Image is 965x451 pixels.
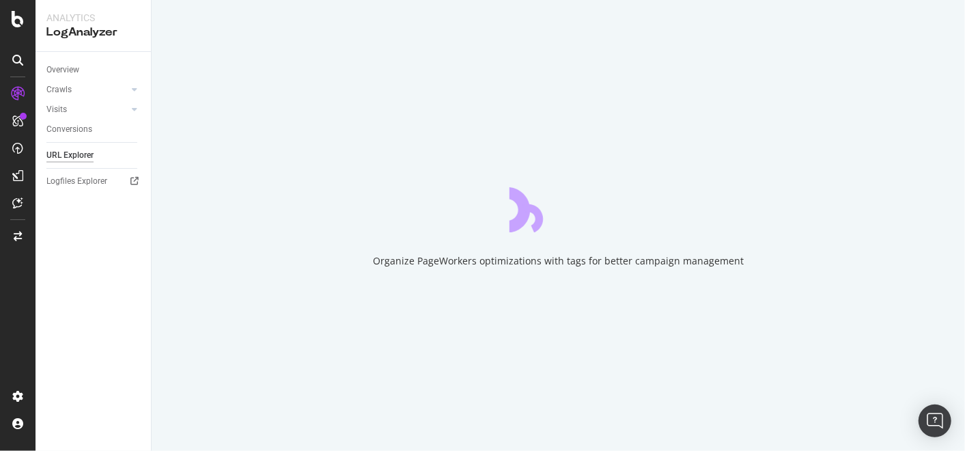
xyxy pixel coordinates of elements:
div: Open Intercom Messenger [919,405,951,437]
a: Crawls [46,83,128,97]
a: Logfiles Explorer [46,174,141,189]
div: Crawls [46,83,72,97]
a: URL Explorer [46,148,141,163]
a: Visits [46,102,128,117]
div: Overview [46,63,79,77]
div: Analytics [46,11,140,25]
a: Overview [46,63,141,77]
div: animation [509,183,608,232]
div: Conversions [46,122,92,137]
div: Logfiles Explorer [46,174,107,189]
div: URL Explorer [46,148,94,163]
div: Organize PageWorkers optimizations with tags for better campaign management [373,254,744,268]
div: LogAnalyzer [46,25,140,40]
div: Visits [46,102,67,117]
a: Conversions [46,122,141,137]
